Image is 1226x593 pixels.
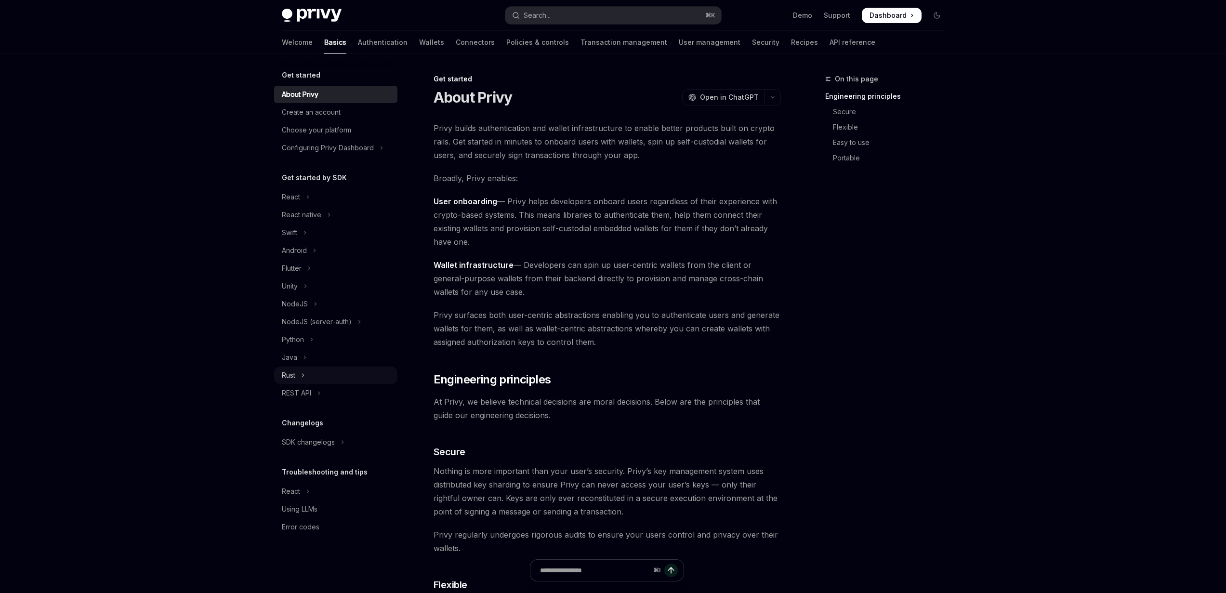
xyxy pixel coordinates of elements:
a: Secure [825,104,952,119]
a: Portable [825,150,952,166]
a: Error codes [274,518,397,536]
a: Demo [793,11,812,20]
a: Dashboard [862,8,922,23]
a: Wallets [419,31,444,54]
div: Search... [524,10,551,21]
span: At Privy, we believe technical decisions are moral decisions. Below are the principles that guide... [434,395,781,422]
button: Toggle Android section [274,242,397,259]
a: API reference [830,31,875,54]
div: Rust [282,369,295,381]
button: Toggle Unity section [274,277,397,295]
input: Ask a question... [540,560,649,581]
h5: Get started [282,69,320,81]
div: Choose your platform [282,124,351,136]
div: Create an account [282,106,341,118]
a: Authentication [358,31,408,54]
button: Toggle NodeJS (server-auth) section [274,313,397,330]
div: Android [282,245,307,256]
span: Open in ChatGPT [700,92,759,102]
div: SDK changelogs [282,436,335,448]
div: Python [282,334,304,345]
div: Using LLMs [282,503,317,515]
div: About Privy [282,89,318,100]
span: Nothing is more important than your user’s security. Privy’s key management system uses distribut... [434,464,781,518]
span: Secure [434,445,465,459]
a: Easy to use [825,135,952,150]
button: Open search [505,7,721,24]
span: Dashboard [870,11,907,20]
a: User management [679,31,740,54]
a: Flexible [825,119,952,135]
a: Security [752,31,779,54]
div: NodeJS (server-auth) [282,316,352,328]
h5: Troubleshooting and tips [282,466,368,478]
div: Configuring Privy Dashboard [282,142,374,154]
span: On this page [835,73,878,85]
a: Using LLMs [274,501,397,518]
span: — Privy helps developers onboard users regardless of their experience with crypto-based systems. ... [434,195,781,249]
a: Recipes [791,31,818,54]
button: Toggle Rust section [274,367,397,384]
button: Toggle Swift section [274,224,397,241]
div: NodeJS [282,298,308,310]
div: REST API [282,387,311,399]
a: Policies & controls [506,31,569,54]
div: Flutter [282,263,302,274]
h5: Changelogs [282,417,323,429]
span: Broadly, Privy enables: [434,171,781,185]
span: Privy surfaces both user-centric abstractions enabling you to authenticate users and generate wal... [434,308,781,349]
div: React native [282,209,321,221]
button: Open in ChatGPT [682,89,765,105]
a: Basics [324,31,346,54]
span: Privy regularly undergoes rigorous audits to ensure your users control and privacy over their wal... [434,528,781,555]
span: Engineering principles [434,372,551,387]
div: Java [282,352,297,363]
a: About Privy [274,86,397,103]
a: Welcome [282,31,313,54]
a: Connectors [456,31,495,54]
a: Support [824,11,850,20]
div: React [282,486,300,497]
button: Toggle React section [274,188,397,206]
a: Transaction management [580,31,667,54]
button: Toggle React section [274,483,397,500]
button: Toggle React native section [274,206,397,224]
button: Toggle REST API section [274,384,397,402]
button: Toggle Flutter section [274,260,397,277]
a: Engineering principles [825,89,952,104]
button: Toggle Java section [274,349,397,366]
span: Privy builds authentication and wallet infrastructure to enable better products built on crypto r... [434,121,781,162]
div: React [282,191,300,203]
button: Toggle NodeJS section [274,295,397,313]
a: Create an account [274,104,397,121]
span: ⌘ K [705,12,715,19]
div: Swift [282,227,297,238]
strong: User onboarding [434,197,497,206]
h5: Get started by SDK [282,172,347,184]
div: Unity [282,280,298,292]
button: Toggle Python section [274,331,397,348]
button: Toggle dark mode [929,8,945,23]
a: Choose your platform [274,121,397,139]
h1: About Privy [434,89,513,106]
img: dark logo [282,9,342,22]
button: Toggle SDK changelogs section [274,434,397,451]
div: Error codes [282,521,319,533]
div: Get started [434,74,781,84]
strong: Wallet infrastructure [434,260,514,270]
button: Send message [664,564,678,577]
button: Toggle Configuring Privy Dashboard section [274,139,397,157]
span: — Developers can spin up user-centric wallets from the client or general-purpose wallets from the... [434,258,781,299]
